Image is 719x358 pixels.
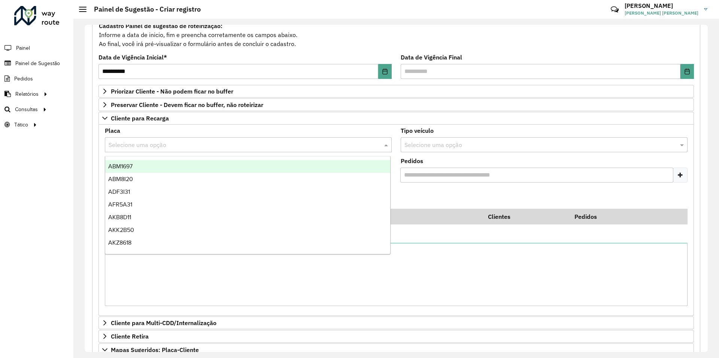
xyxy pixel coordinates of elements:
ng-dropdown-panel: Options list [105,156,391,254]
span: Painel [16,44,30,52]
span: Cliente para Multi-CDD/Internalização [111,320,216,326]
span: Consultas [15,105,38,113]
label: Pedidos [401,156,423,165]
span: ADF3I31 [108,189,130,195]
label: Tipo veículo [401,126,434,135]
span: Preservar Cliente - Devem ficar no buffer, não roteirizar [111,102,263,108]
span: Pedidos [14,75,33,83]
span: Relatórios [15,90,39,98]
th: Pedidos [569,209,656,224]
span: Cliente para Recarga [111,115,169,121]
span: Mapas Sugeridos: Placa-Cliente [111,347,199,353]
button: Choose Date [378,64,392,79]
span: AFR5A31 [108,201,132,208]
span: [PERSON_NAME] [PERSON_NAME] [625,10,698,16]
h2: Painel de Sugestão - Criar registro [87,5,201,13]
a: Preservar Cliente - Devem ficar no buffer, não roteirizar [98,98,694,111]
span: ABM1697 [108,163,133,169]
div: Cliente para Recarga [98,125,694,316]
span: AKZ8618 [108,239,131,246]
a: Mapas Sugeridos: Placa-Cliente [98,343,694,356]
button: Choose Date [680,64,694,79]
span: ABM8I20 [108,176,133,182]
div: Informe a data de inicio, fim e preencha corretamente os campos abaixo. Ao final, você irá pré-vi... [98,21,694,49]
a: Cliente para Recarga [98,112,694,125]
h3: [PERSON_NAME] [625,2,698,9]
span: AKK2B50 [108,227,134,233]
strong: Cadastro Painel de sugestão de roteirização: [99,22,222,30]
span: Tático [14,121,28,129]
label: Placa [105,126,120,135]
label: Data de Vigência Inicial [98,53,167,62]
span: Priorizar Cliente - Não podem ficar no buffer [111,88,233,94]
span: AKB8D11 [108,214,131,220]
a: Contato Rápido [607,1,623,18]
a: Cliente para Multi-CDD/Internalização [98,316,694,329]
span: Cliente Retira [111,333,149,339]
a: Cliente Retira [98,330,694,343]
span: Painel de Sugestão [15,59,60,67]
a: Priorizar Cliente - Não podem ficar no buffer [98,85,694,98]
th: Clientes [483,209,569,224]
label: Data de Vigência Final [401,53,462,62]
